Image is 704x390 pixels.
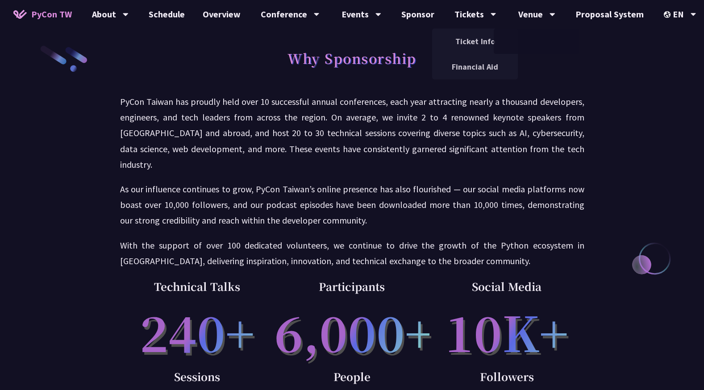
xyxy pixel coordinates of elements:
p: With the support of over 100 dedicated volunteers, we continue to drive the growth of the Python ... [120,237,584,269]
img: Locale Icon [664,11,673,18]
p: Social Media [429,278,584,295]
p: Technical Talks [120,278,275,295]
a: Ticket Info [432,31,518,52]
p: 240+ [120,295,275,368]
h1: Why Sponsorship [287,45,417,71]
p: 10K+ [429,295,584,368]
p: PyCon Taiwan has proudly held over 10 successful annual conferences, each year attracting nearly ... [120,94,584,172]
span: PyCon TW [31,8,72,21]
p: Sessions [120,368,275,386]
p: 6,000+ [275,295,429,368]
img: Home icon of PyCon TW 2025 [13,10,27,19]
a: Financial Aid [432,56,518,77]
p: People [275,368,429,386]
p: As our influence continues to grow, PyCon Taiwan’s online presence has also flourished — our soci... [120,181,584,228]
p: Participants [275,278,429,295]
p: Followers [429,368,584,386]
a: PyCon TW [4,3,81,25]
